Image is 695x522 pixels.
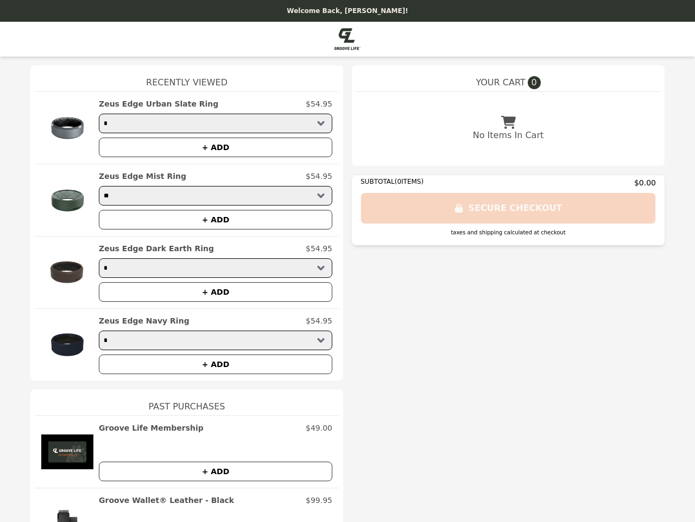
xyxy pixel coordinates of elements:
span: SUBTOTAL [361,178,395,185]
p: $54.95 [306,171,332,182]
p: $54.95 [306,243,332,254]
select: Select a product variant [99,258,332,278]
p: $54.95 [306,98,332,109]
h2: Zeus Edge Urban Slate Ring [99,98,218,109]
img: Zeus Edge Mist Ring [41,171,93,229]
select: Select a product variant [99,114,332,133]
img: Zeus Edge Dark Earth Ring [41,243,93,302]
h1: Past Purchases [35,389,339,415]
span: $0.00 [634,177,656,188]
h2: Zeus Edge Navy Ring [99,315,189,326]
h2: Groove Life Membership [99,422,204,433]
img: Zeus Edge Urban Slate Ring [41,98,93,157]
button: + ADD [99,355,332,374]
span: YOUR CART [476,76,525,89]
h2: Groove Wallet® Leather - Black [99,495,234,506]
div: taxes and shipping calculated at checkout [361,228,656,237]
select: Select a product variant [99,331,332,350]
button: + ADD [99,282,332,302]
img: Groove Life Membership [41,422,93,481]
select: Select a product variant [99,186,332,206]
h2: Zeus Edge Dark Earth Ring [99,243,214,254]
p: $49.00 [306,422,332,433]
img: Brand Logo [334,28,361,50]
h1: Recently Viewed [35,65,339,91]
button: + ADD [99,138,332,157]
img: Zeus Edge Navy Ring [41,315,93,374]
span: 0 [528,76,541,89]
p: $54.95 [306,315,332,326]
p: $99.95 [306,495,332,506]
button: + ADD [99,210,332,229]
p: No Items In Cart [473,129,544,142]
span: ( 0 ITEMS) [395,178,424,185]
h2: Zeus Edge Mist Ring [99,171,186,182]
p: Welcome Back, [PERSON_NAME]! [7,7,688,15]
button: + ADD [99,462,332,481]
